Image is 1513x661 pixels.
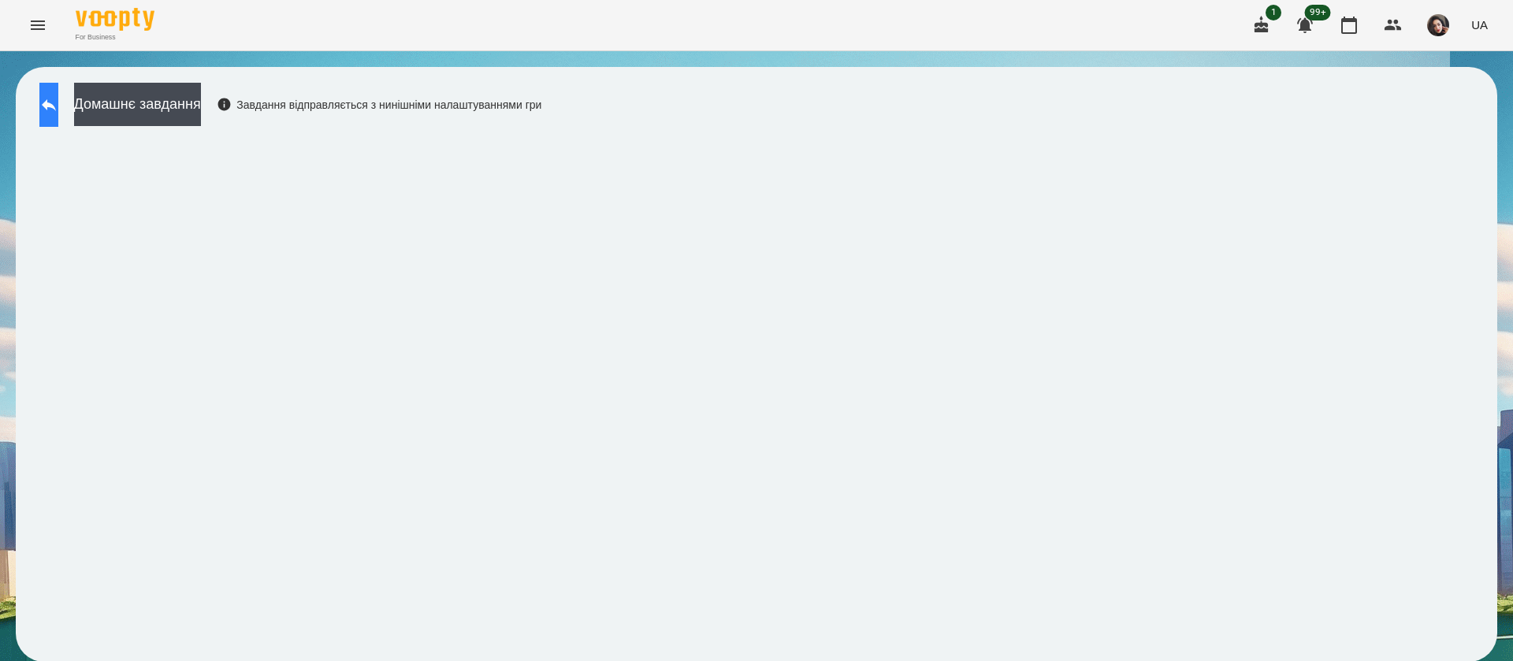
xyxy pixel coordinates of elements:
[76,8,154,31] img: Voopty Logo
[19,6,57,44] button: Menu
[76,32,154,43] span: For Business
[1427,14,1449,36] img: 415cf204168fa55e927162f296ff3726.jpg
[1471,17,1488,33] span: UA
[1305,5,1331,20] span: 99+
[1266,5,1281,20] span: 1
[217,97,542,113] div: Завдання відправляється з нинішніми налаштуваннями гри
[1465,10,1494,39] button: UA
[74,83,201,126] button: Домашнє завдання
